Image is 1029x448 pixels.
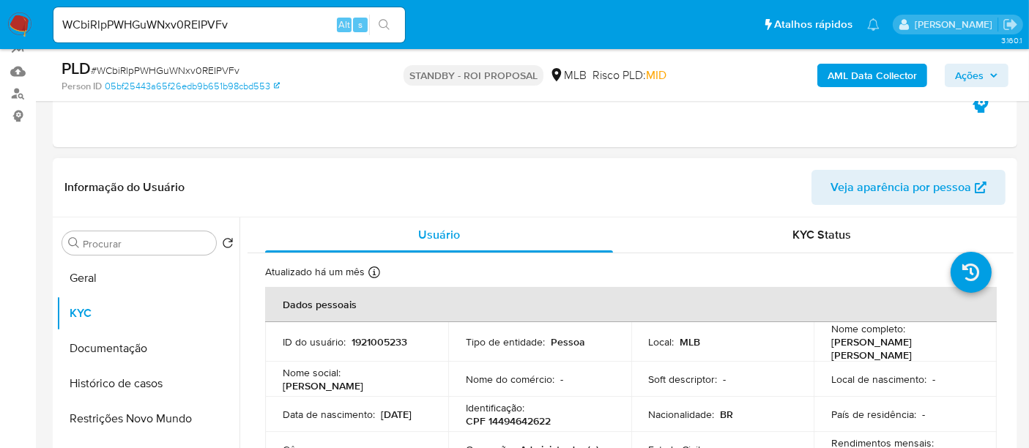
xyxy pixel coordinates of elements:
button: Geral [56,261,239,296]
input: Pesquise usuários ou casos... [53,15,405,34]
b: PLD [62,56,91,80]
p: Local : [649,335,675,348]
p: BR [721,408,734,421]
th: Dados pessoais [265,287,997,322]
input: Procurar [83,237,210,250]
button: AML Data Collector [817,64,927,87]
span: s [358,18,363,31]
p: Nome social : [283,366,341,379]
b: AML Data Collector [828,64,917,87]
p: Pessoa [551,335,585,348]
span: 3.160.1 [1001,34,1022,46]
button: Veja aparência por pessoa [811,170,1006,205]
p: [PERSON_NAME] [PERSON_NAME] [831,335,973,362]
p: [PERSON_NAME] [283,379,363,392]
h1: Informação do Usuário [64,180,185,195]
p: - [932,373,935,386]
p: Identificação : [466,401,524,414]
button: Ações [945,64,1008,87]
button: Restrições Novo Mundo [56,401,239,436]
p: [DATE] [381,408,412,421]
a: Notificações [867,18,880,31]
p: Nome completo : [831,322,905,335]
p: erico.trevizan@mercadopago.com.br [915,18,998,31]
p: - [560,373,563,386]
p: CPF 14494642622 [466,414,551,428]
p: 1921005233 [352,335,407,348]
span: # WCbiRlpPWHGuWNxv0REIPVFv [91,63,239,78]
button: Procurar [68,237,80,249]
button: Retornar ao pedido padrão [222,237,234,253]
p: ID do usuário : [283,335,346,348]
p: Atualizado há um mês [265,265,365,279]
p: Tipo de entidade : [466,335,545,348]
button: Histórico de casos [56,366,239,401]
b: Person ID [62,80,102,93]
button: Documentação [56,331,239,366]
p: Nome do comércio : [466,373,554,386]
p: MLB [680,335,701,348]
span: Alt [338,18,350,31]
button: KYC [56,296,239,331]
p: Data de nascimento : [283,408,375,421]
span: MID [646,67,666,83]
p: País de residência : [831,408,916,421]
a: 05bf25443a65f26edb9b651b98cbd553 [105,80,280,93]
span: Ações [955,64,984,87]
span: Veja aparência por pessoa [831,170,971,205]
p: Nacionalidade : [649,408,715,421]
span: Usuário [418,226,460,243]
div: MLB [549,67,587,83]
button: search-icon [369,15,399,35]
p: Soft descriptor : [649,373,718,386]
a: Sair [1003,17,1018,32]
span: Atalhos rápidos [774,17,852,32]
p: Local de nascimento : [831,373,926,386]
p: - [724,373,727,386]
span: Risco PLD: [592,67,666,83]
p: STANDBY - ROI PROPOSAL [404,65,543,86]
p: - [922,408,925,421]
span: KYC Status [793,226,852,243]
